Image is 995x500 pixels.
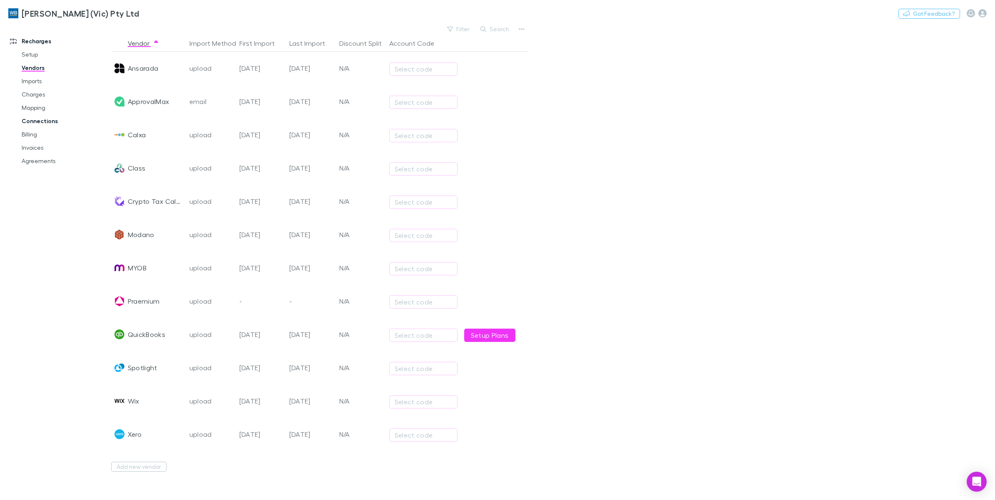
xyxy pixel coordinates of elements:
[395,164,452,174] div: Select code
[389,162,458,176] button: Select code
[22,8,139,18] h3: [PERSON_NAME] (Vic) Pty Ltd
[13,128,117,141] a: Billing
[389,62,458,76] button: Select code
[336,384,386,418] div: N/A
[114,363,124,373] img: Spotlight's Logo
[236,151,286,185] div: [DATE]
[336,418,386,451] div: N/A
[236,52,286,85] div: [DATE]
[114,329,124,339] img: QuickBooks's Logo
[389,428,458,442] button: Select code
[236,318,286,351] div: [DATE]
[189,285,233,318] div: upload
[114,396,124,406] img: Wix's Logo
[236,185,286,218] div: [DATE]
[967,472,987,492] div: Open Intercom Messenger
[114,97,124,106] img: ApprovalMax's Logo
[389,96,458,109] button: Select code
[286,85,336,118] div: [DATE]
[189,318,233,351] div: upload
[239,35,285,52] button: First Import
[189,185,233,218] div: upload
[8,8,18,18] img: William Buck (Vic) Pty Ltd's Logo
[128,285,160,318] div: Praemium
[389,35,444,52] button: Account Code
[128,418,142,451] div: Xero
[286,318,336,351] div: [DATE]
[395,131,452,141] div: Select code
[286,351,336,384] div: [DATE]
[128,318,166,351] div: QuickBooks
[189,384,233,418] div: upload
[389,262,458,275] button: Select code
[286,52,336,85] div: [DATE]
[189,218,233,251] div: upload
[336,218,386,251] div: N/A
[236,351,286,384] div: [DATE]
[13,88,117,101] a: Charges
[236,418,286,451] div: [DATE]
[114,163,124,173] img: Class's Logo
[128,118,146,151] div: Calxa
[395,264,452,274] div: Select code
[189,118,233,151] div: upload
[128,351,157,384] div: Spotlight
[443,24,475,34] button: Filter
[286,118,336,151] div: [DATE]
[13,48,117,61] a: Setup
[128,85,169,118] div: ApprovalMax
[128,185,183,218] div: Crypto Tax Calculator
[236,85,286,118] div: [DATE]
[395,330,452,340] div: Select code
[339,35,392,52] button: Discount Split
[236,285,286,318] div: -
[236,218,286,251] div: [DATE]
[13,114,117,128] a: Connections
[114,196,124,206] img: Crypto Tax Calculator's Logo
[189,151,233,185] div: upload
[128,151,146,185] div: Class
[286,218,336,251] div: [DATE]
[395,197,452,207] div: Select code
[13,101,117,114] a: Mapping
[286,185,336,218] div: [DATE]
[395,230,452,240] div: Select code
[336,118,386,151] div: N/A
[336,351,386,384] div: N/A
[286,285,336,318] div: -
[464,329,515,342] a: Setup Plans
[395,364,452,374] div: Select code
[389,229,458,242] button: Select code
[336,318,386,351] div: N/A
[389,329,458,342] button: Select code
[13,61,117,74] a: Vendors
[395,397,452,407] div: Select code
[3,3,144,23] a: [PERSON_NAME] (Vic) Pty Ltd
[395,430,452,440] div: Select code
[13,74,117,88] a: Imports
[128,35,159,52] button: Vendor
[336,185,386,218] div: N/A
[114,296,124,306] img: Praemium's Logo
[286,151,336,185] div: [DATE]
[286,251,336,285] div: [DATE]
[189,251,233,285] div: upload
[2,35,117,48] a: Recharges
[389,395,458,408] button: Select code
[336,251,386,285] div: N/A
[395,64,452,74] div: Select code
[236,251,286,285] div: [DATE]
[236,384,286,418] div: [DATE]
[395,297,452,307] div: Select code
[189,35,246,52] button: Import Method
[114,130,124,140] img: Calxa's Logo
[395,97,452,107] div: Select code
[189,351,233,384] div: upload
[128,251,147,285] div: MYOB
[111,462,167,472] button: Add new vendor
[128,384,139,418] div: Wix
[336,52,386,85] div: N/A
[114,429,124,439] img: Xero's Logo
[286,384,336,418] div: [DATE]
[114,263,124,273] img: MYOB's Logo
